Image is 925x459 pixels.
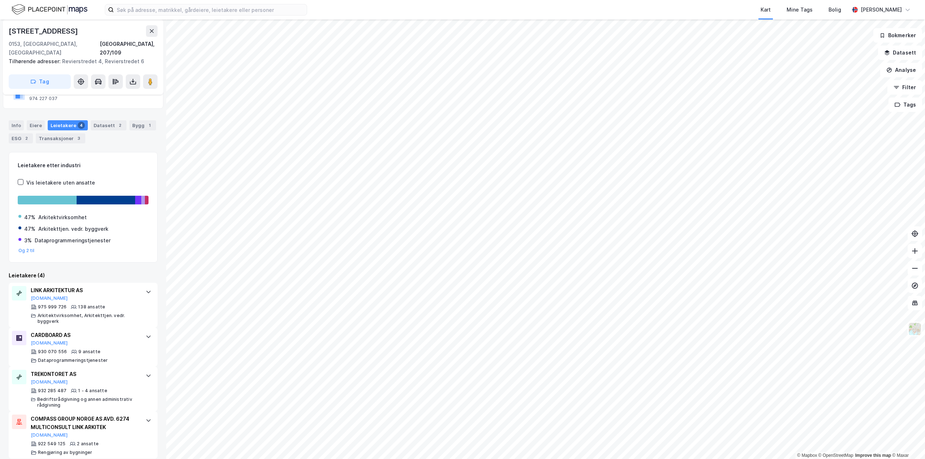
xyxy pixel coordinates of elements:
[889,98,922,112] button: Tags
[31,415,138,432] div: COMPASS GROUP NORGE AS AVD. 6274 MULTICONSULT LINK ARKITEK
[100,40,158,57] div: [GEOGRAPHIC_DATA], 207/109
[48,120,88,130] div: Leietakere
[878,46,922,60] button: Datasett
[24,225,35,233] div: 47%
[116,122,124,129] div: 2
[35,236,111,245] div: Dataprogrammeringstjenester
[38,225,108,233] div: Arkitekttjen. vedr. byggverk
[78,349,100,355] div: 9 ansatte
[9,57,152,66] div: Revierstredet 4, Revierstredet 6
[31,340,68,346] button: [DOMAIN_NAME]
[9,133,33,143] div: ESG
[77,441,99,447] div: 2 ansatte
[38,450,92,455] div: Rengjøring av bygninger
[23,135,30,142] div: 2
[873,28,922,43] button: Bokmerker
[38,441,65,447] div: 922 549 125
[38,313,138,324] div: Arkitektvirksomhet, Arkitekttjen. vedr. byggverk
[78,388,107,394] div: 1 - 4 ansatte
[26,178,95,187] div: Vis leietakere uten ansatte
[31,331,138,339] div: CARDBOARD AS
[129,120,156,130] div: Bygg
[31,370,138,378] div: TREKONTORET AS
[9,271,158,280] div: Leietakere (4)
[861,5,902,14] div: [PERSON_NAME]
[36,133,85,143] div: Transaksjoner
[31,286,138,295] div: LINK ARKITEKTUR AS
[880,63,922,77] button: Analyse
[38,358,108,363] div: Dataprogrammeringstjenester
[9,58,62,64] span: Tilhørende adresser:
[38,349,67,355] div: 930 070 556
[38,304,66,310] div: 975 999 726
[29,96,57,101] div: 974 227 037
[12,3,87,16] img: logo.f888ab2527a4732fd821a326f86c7f29.svg
[78,122,85,129] div: 4
[24,213,35,222] div: 47%
[18,161,149,170] div: Leietakere etter industri
[761,5,771,14] div: Kart
[829,5,841,14] div: Bolig
[114,4,307,15] input: Søk på adresse, matrikkel, gårdeiere, leietakere eller personer
[855,453,891,458] a: Improve this map
[887,80,922,95] button: Filter
[31,432,68,438] button: [DOMAIN_NAME]
[91,120,126,130] div: Datasett
[9,25,79,37] div: [STREET_ADDRESS]
[18,248,35,254] button: Og 2 til
[889,424,925,459] iframe: Chat Widget
[9,40,100,57] div: 0153, [GEOGRAPHIC_DATA], [GEOGRAPHIC_DATA]
[75,135,82,142] div: 3
[31,379,68,385] button: [DOMAIN_NAME]
[38,213,87,222] div: Arkitektvirksomhet
[38,388,66,394] div: 932 285 487
[818,453,853,458] a: OpenStreetMap
[9,74,71,89] button: Tag
[908,322,922,336] img: Z
[797,453,817,458] a: Mapbox
[27,120,45,130] div: Eiere
[37,397,138,408] div: Bedriftsrådgivning og annen administrativ rådgivning
[24,236,32,245] div: 3%
[787,5,813,14] div: Mine Tags
[9,120,24,130] div: Info
[78,304,105,310] div: 138 ansatte
[31,295,68,301] button: [DOMAIN_NAME]
[146,122,153,129] div: 1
